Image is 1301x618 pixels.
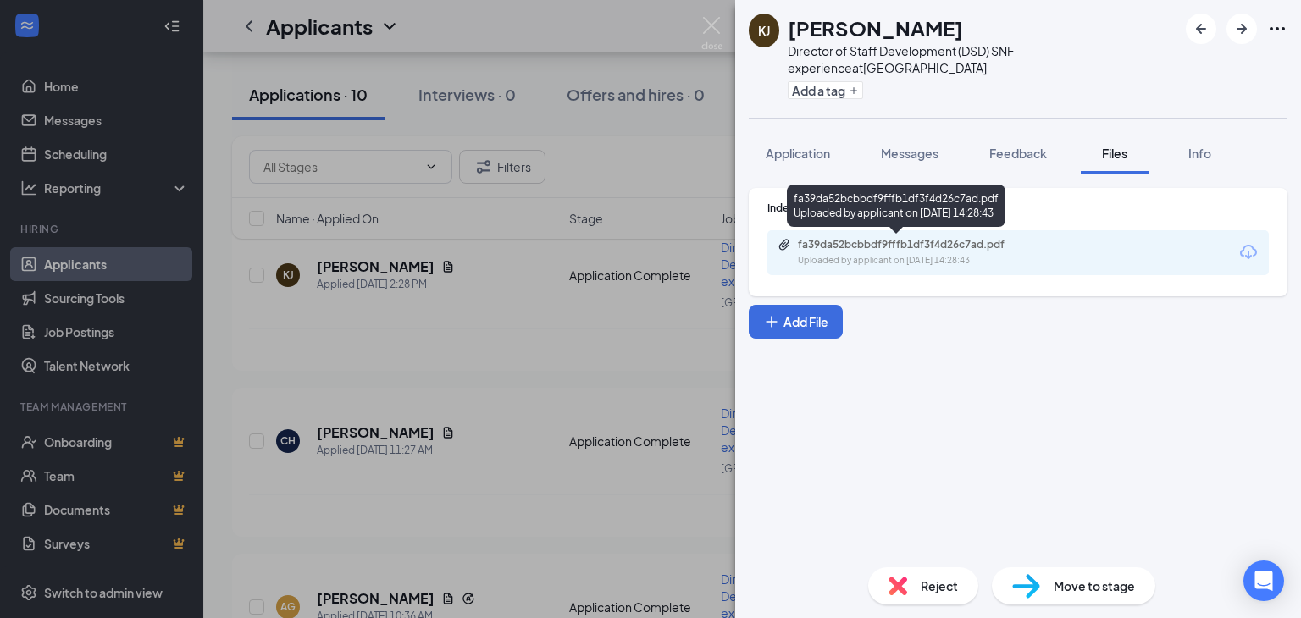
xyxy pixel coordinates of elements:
[1243,560,1284,601] div: Open Intercom Messenger
[766,146,830,161] span: Application
[788,14,963,42] h1: [PERSON_NAME]
[763,313,780,330] svg: Plus
[1191,19,1211,39] svg: ArrowLeftNew
[1232,19,1252,39] svg: ArrowRight
[849,86,859,96] svg: Plus
[989,146,1047,161] span: Feedback
[767,201,1269,215] div: Indeed Resume
[788,81,863,99] button: PlusAdd a tag
[1188,146,1211,161] span: Info
[798,254,1052,268] div: Uploaded by applicant on [DATE] 14:28:43
[749,305,843,339] button: Add FilePlus
[1054,577,1135,595] span: Move to stage
[1186,14,1216,44] button: ArrowLeftNew
[778,238,1052,268] a: Paperclipfa39da52bcbbdf9fffb1df3f4d26c7ad.pdfUploaded by applicant on [DATE] 14:28:43
[787,185,1005,227] div: fa39da52bcbbdf9fffb1df3f4d26c7ad.pdf Uploaded by applicant on [DATE] 14:28:43
[921,577,958,595] span: Reject
[758,22,770,39] div: KJ
[778,238,791,251] svg: Paperclip
[1267,19,1287,39] svg: Ellipses
[1226,14,1257,44] button: ArrowRight
[788,42,1177,76] div: Director of Staff Development (DSD) SNF experience at [GEOGRAPHIC_DATA]
[881,146,938,161] span: Messages
[798,238,1035,251] div: fa39da52bcbbdf9fffb1df3f4d26c7ad.pdf
[1238,242,1259,262] svg: Download
[1102,146,1127,161] span: Files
